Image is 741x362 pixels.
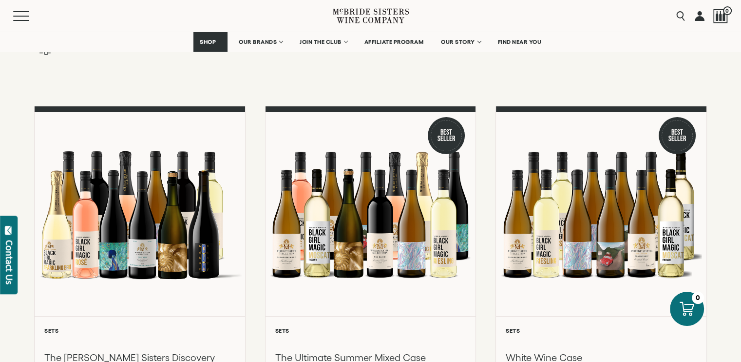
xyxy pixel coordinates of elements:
[506,327,697,334] h6: Sets
[364,39,424,45] span: AFFILIATE PROGRAM
[61,46,87,53] span: Filters
[498,39,542,45] span: FIND NEAR YOU
[275,327,466,334] h6: Sets
[435,32,487,52] a: OUR STORY
[200,39,216,45] span: SHOP
[44,327,235,334] h6: Sets
[13,11,48,21] button: Mobile Menu Trigger
[441,39,475,45] span: OUR STORY
[358,32,430,52] a: AFFILIATE PROGRAM
[193,32,228,52] a: SHOP
[492,32,548,52] a: FIND NEAR YOU
[300,39,342,45] span: JOIN THE CLUB
[4,240,14,284] div: Contact Us
[293,32,353,52] a: JOIN THE CLUB
[239,39,277,45] span: OUR BRANDS
[692,292,704,304] div: 0
[723,6,732,15] span: 0
[232,32,288,52] a: OUR BRANDS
